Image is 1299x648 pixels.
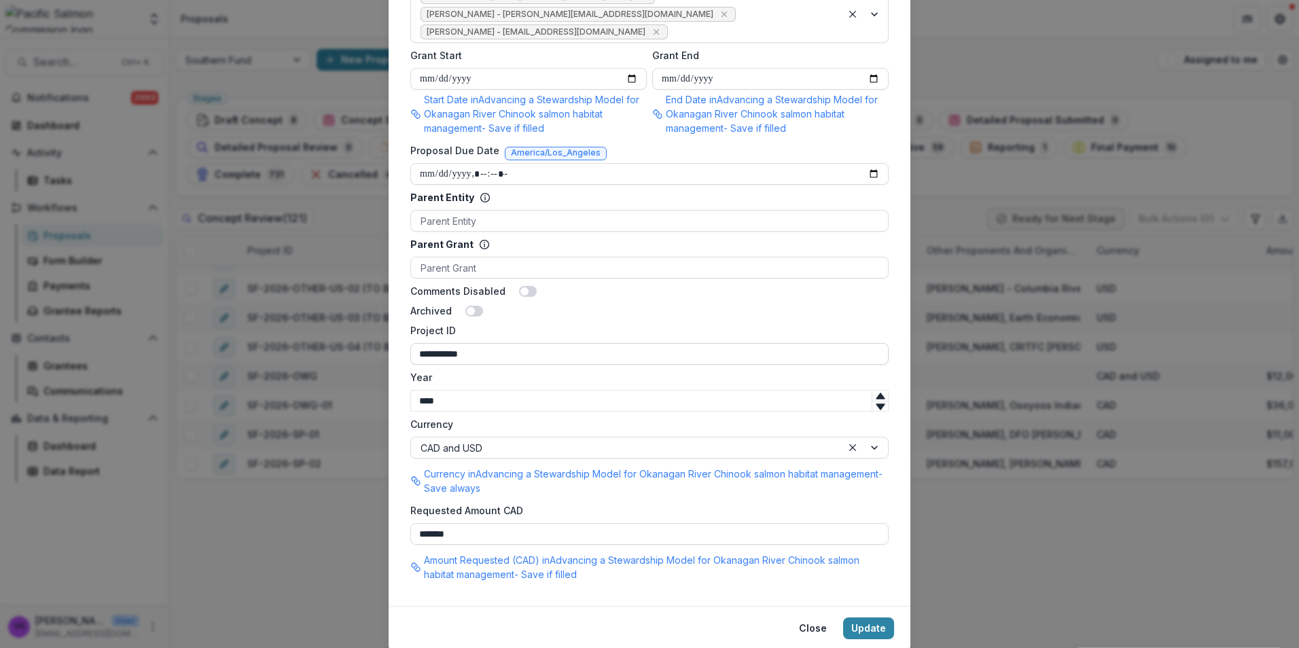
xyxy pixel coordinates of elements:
[410,503,880,518] label: Requested Amount CAD
[649,25,663,39] div: Remove Christina Langlois - perkin@psc.org
[844,6,861,22] div: Clear selected options
[844,439,861,456] div: Clear selected options
[427,10,713,19] span: [PERSON_NAME] - [PERSON_NAME][EMAIL_ADDRESS][DOMAIN_NAME]
[717,7,731,21] div: Remove Victor Keong - keong@psc.org
[424,553,889,581] p: Amount Requested (CAD) in Advancing a Stewardship Model for Okanagan River Chinook salmon habitat...
[410,237,474,251] p: Parent Grant
[652,48,880,62] label: Grant End
[424,92,647,135] p: Start Date in Advancing a Stewardship Model for Okanagan River Chinook salmon habitat management ...
[666,92,889,135] p: End Date in Advancing a Stewardship Model for Okanagan River Chinook salmon habitat management - ...
[410,304,452,318] label: Archived
[511,148,601,158] span: America/Los_Angeles
[410,323,880,338] label: Project ID
[410,190,474,204] p: Parent Entity
[410,370,880,384] label: Year
[410,143,499,158] label: Proposal Due Date
[410,48,639,62] label: Grant Start
[791,617,835,639] button: Close
[427,27,645,37] span: [PERSON_NAME] - [EMAIL_ADDRESS][DOMAIN_NAME]
[843,617,894,639] button: Update
[410,284,505,298] label: Comments Disabled
[410,417,880,431] label: Currency
[424,467,889,495] p: Currency in Advancing a Stewardship Model for Okanagan River Chinook salmon habitat management - ...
